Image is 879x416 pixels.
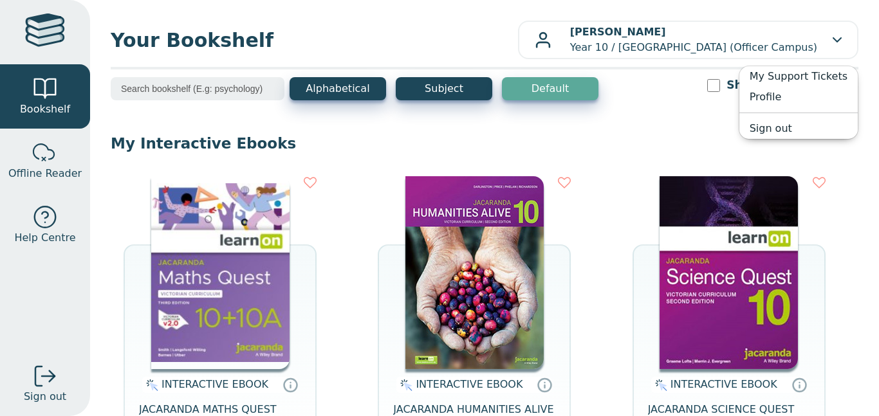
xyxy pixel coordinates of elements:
[570,24,817,55] p: Year 10 / [GEOGRAPHIC_DATA] (Officer Campus)
[739,87,858,107] a: Profile
[502,77,598,100] button: Default
[111,134,858,153] p: My Interactive Ebooks
[739,66,858,140] ul: [PERSON_NAME]Year 10 / [GEOGRAPHIC_DATA] (Officer Campus)
[142,377,158,393] img: interactive.svg
[396,377,412,393] img: interactive.svg
[791,377,807,392] a: Interactive eBooks are accessed online via the publisher’s portal. They contain interactive resou...
[660,176,798,369] img: b7253847-5288-ea11-a992-0272d098c78b.jpg
[739,118,858,139] a: Sign out
[416,378,523,390] span: INTERACTIVE EBOOK
[151,176,290,369] img: 1499aa3b-a4b8-4611-837d-1f2651393c4c.jpg
[111,77,284,100] input: Search bookshelf (E.g: psychology)
[396,77,492,100] button: Subject
[570,26,666,38] b: [PERSON_NAME]
[111,26,518,55] span: Your Bookshelf
[24,389,66,404] span: Sign out
[726,77,858,93] label: Show Expired Ebooks
[20,102,70,117] span: Bookshelf
[8,166,82,181] span: Offline Reader
[518,21,858,59] button: [PERSON_NAME]Year 10 / [GEOGRAPHIC_DATA] (Officer Campus)
[739,66,858,87] a: My Support Tickets
[162,378,268,390] span: INTERACTIVE EBOOK
[14,230,75,246] span: Help Centre
[537,377,552,392] a: Interactive eBooks are accessed online via the publisher’s portal. They contain interactive resou...
[651,377,667,393] img: interactive.svg
[405,176,544,369] img: 73e64749-7c91-e911-a97e-0272d098c78b.jpg
[671,378,777,390] span: INTERACTIVE EBOOK
[282,377,298,392] a: Interactive eBooks are accessed online via the publisher’s portal. They contain interactive resou...
[290,77,386,100] button: Alphabetical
